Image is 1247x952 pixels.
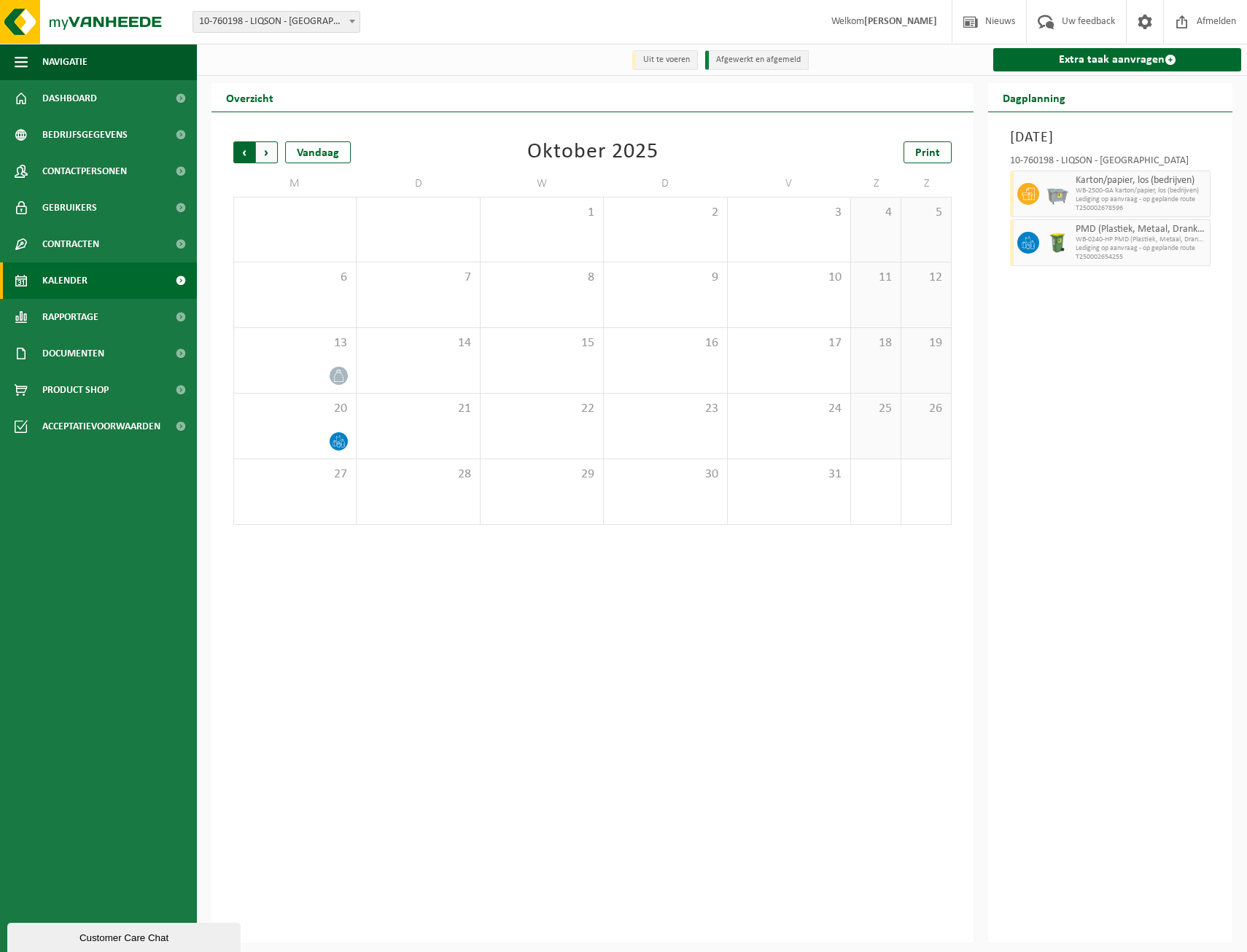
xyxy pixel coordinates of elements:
span: 27 [241,467,349,483]
span: WB-2500-GA karton/papier, los (bedrijven) [1076,187,1206,195]
a: Print [904,141,952,163]
span: 12 [909,270,944,286]
span: 19 [909,335,944,351]
h2: Overzicht [211,83,288,112]
span: 3 [735,205,843,221]
td: Z [851,171,901,197]
span: 26 [909,401,944,417]
span: 4 [858,205,893,221]
span: Rapportage [42,299,98,335]
li: Uit te voeren [632,50,698,70]
span: 11 [858,270,893,286]
span: 29 [488,467,596,483]
a: Extra taak aanvragen [993,48,1241,71]
span: 31 [735,467,843,483]
span: 6 [241,270,349,286]
span: 30 [611,467,719,483]
span: Gebruikers [42,190,97,226]
td: M [233,171,357,197]
span: 13 [241,335,349,351]
span: Volgende [256,141,278,163]
span: 22 [488,401,596,417]
span: 5 [909,205,944,221]
iframe: chat widget [7,920,244,952]
span: 10-760198 - LIQSON - ROESELARE [193,11,360,33]
div: Vandaag [285,141,351,163]
span: 15 [488,335,596,351]
span: Lediging op aanvraag - op geplande route [1076,195,1206,204]
span: Navigatie [42,44,88,80]
td: D [604,171,727,197]
span: WB-0240-HP PMD (Plastiek, Metaal, Drankkartons) (bedrijven) [1076,235,1206,244]
td: W [481,171,604,197]
span: 9 [611,270,719,286]
span: Contactpersonen [42,153,127,190]
span: 23 [611,401,719,417]
h3: [DATE] [1010,127,1211,149]
span: 20 [241,401,349,417]
span: T250002654255 [1076,253,1206,262]
span: 25 [858,401,893,417]
span: 28 [364,467,472,483]
span: 14 [364,335,472,351]
span: Karton/papier, los (bedrijven) [1076,175,1206,187]
span: Bedrijfsgegevens [42,117,128,153]
td: Z [901,171,952,197]
span: 24 [735,401,843,417]
span: 16 [611,335,719,351]
span: Print [915,147,940,159]
span: Contracten [42,226,99,262]
span: Kalender [42,262,88,299]
span: Acceptatievoorwaarden [42,408,160,445]
img: WB-2500-GAL-GY-01 [1046,183,1068,205]
div: 10-760198 - LIQSON - [GEOGRAPHIC_DATA] [1010,156,1211,171]
span: Product Shop [42,372,109,408]
span: 10 [735,270,843,286]
h2: Dagplanning [988,83,1080,112]
span: 18 [858,335,893,351]
span: Lediging op aanvraag - op geplande route [1076,244,1206,253]
span: 1 [488,205,596,221]
span: 21 [364,401,472,417]
td: V [728,171,851,197]
span: 7 [364,270,472,286]
span: 2 [611,205,719,221]
li: Afgewerkt en afgemeld [705,50,809,70]
span: PMD (Plastiek, Metaal, Drankkartons) (bedrijven) [1076,224,1206,235]
img: WB-0240-HPE-GN-50 [1046,232,1068,254]
span: Dashboard [42,80,97,117]
span: Documenten [42,335,104,372]
td: D [357,171,480,197]
strong: [PERSON_NAME] [864,16,937,27]
span: 8 [488,270,596,286]
span: T250002678596 [1076,204,1206,213]
span: Vorige [233,141,255,163]
div: Oktober 2025 [527,141,659,163]
span: 17 [735,335,843,351]
span: 10-760198 - LIQSON - ROESELARE [193,12,360,32]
